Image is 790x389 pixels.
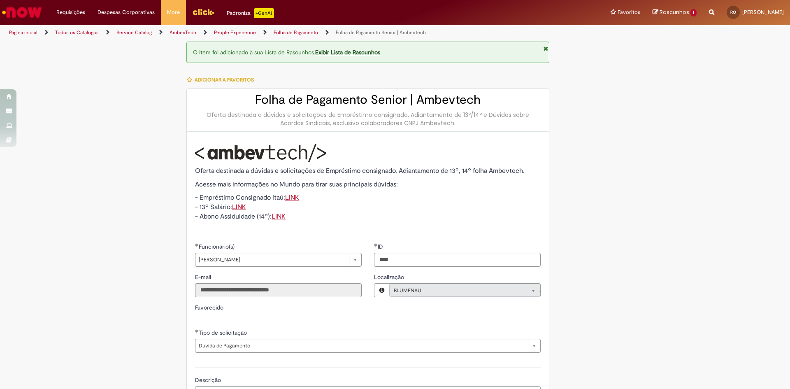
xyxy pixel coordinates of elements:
input: ID [374,253,541,267]
label: Somente leitura - E-mail [195,273,213,281]
span: - Empréstimo Consignado Itaú: [195,193,299,202]
span: Requisições [56,8,85,16]
p: +GenAi [254,8,274,18]
a: Exibir Lista de Rascunhos [315,49,380,56]
div: Padroniza [227,8,274,18]
a: Todos os Catálogos [55,29,99,36]
span: Obrigatório Preenchido [374,243,378,247]
ul: Trilhas de página [6,25,520,40]
i: Fechar Notificação [544,46,548,51]
span: Oferta destinada a dúvidas e solicitações de Empréstimo consignado, Adiantamento de 13º, 14º folh... [195,167,525,175]
span: Funcionário(s) [199,243,236,250]
label: Favorecido [195,304,223,311]
span: 1 [690,9,697,16]
a: AmbevTech [170,29,196,36]
img: click_logo_yellow_360x200.png [192,6,214,18]
a: Service Catalog [116,29,152,36]
span: BLUMENAU [394,284,519,297]
button: Adicionar a Favoritos [186,71,258,89]
input: E-mail [195,283,362,297]
a: LINK [272,212,286,221]
a: Folha de Pagamento [274,29,318,36]
span: RO [730,9,736,15]
div: Oferta destinada a dúvidas e solicitações de Empréstimo consignado, Adiantamento de 13º/14º e Dúv... [195,111,541,127]
a: Folha de Pagamento Senior | Ambevtech [336,29,426,36]
span: Adicionar a Favoritos [195,77,254,83]
a: Página inicial [9,29,37,36]
span: - 13º Salário: [195,203,246,211]
a: BLUMENAULimpar campo Localização [389,284,540,297]
span: More [167,8,180,16]
span: Localização [374,273,406,281]
a: LINK [232,203,246,211]
span: Descrição [195,376,223,384]
a: People Experience [214,29,256,36]
button: Localização, Visualizar este registro BLUMENAU [374,284,389,297]
span: Somente leitura - E-mail [195,273,213,281]
span: - Abono Assiduidade (14º): [195,212,286,221]
span: ID [378,243,385,250]
label: Somente leitura - Localização [374,273,406,281]
span: Rascunhos [660,8,689,16]
span: Dúvida de Pagamento [199,339,524,352]
h2: Folha de Pagamento Senior | Ambevtech [195,93,541,107]
span: Acesse mais informações no Mundo para tirar suas principais dúvidas: [195,180,398,189]
img: ServiceNow [1,4,43,21]
span: Obrigatório Preenchido [195,329,199,333]
span: Despesas Corporativas [98,8,155,16]
span: [PERSON_NAME] [199,253,345,266]
span: [PERSON_NAME] [742,9,784,16]
a: LINK [285,193,299,202]
a: Rascunhos [653,9,697,16]
span: Favoritos [618,8,640,16]
span: Obrigatório Preenchido [195,243,199,247]
span: O item foi adicionado à sua Lista de Rascunhos. [193,49,315,56]
span: Tipo de solicitação [199,329,249,336]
